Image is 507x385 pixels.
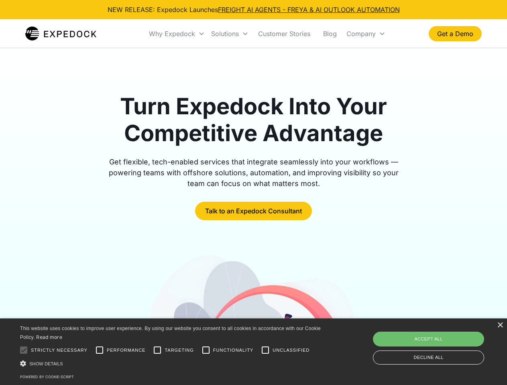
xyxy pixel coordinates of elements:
[20,359,324,368] div: Show details
[273,347,309,354] span: Unclassified
[343,20,389,47] div: Company
[20,375,74,379] a: Powered by cookie-script
[317,20,343,47] a: Blog
[218,6,400,14] a: FREIGHT AI AGENTS - FREYA & AI OUTLOOK AUTOMATION
[100,93,408,147] h1: Turn Expedock Into Your Competitive Advantage
[149,30,195,38] div: Why Expedock
[36,334,62,340] a: Read more
[20,326,321,340] span: This website uses cookies to improve user experience. By using our website you consent to all coo...
[31,347,88,354] span: Strictly necessary
[195,202,312,220] a: Talk to an Expedock Consultant
[429,26,482,41] a: Get a Demo
[29,361,63,366] span: Show details
[146,20,208,47] div: Why Expedock
[346,30,376,38] div: Company
[252,20,317,47] a: Customer Stories
[208,20,252,47] div: Solutions
[165,347,193,354] span: Targeting
[100,156,408,189] div: Get flexible, tech-enabled services that integrate seamlessly into your workflows — powering team...
[107,347,146,354] span: Performance
[373,298,507,385] iframe: Chat Widget
[213,347,253,354] span: Functionality
[211,30,239,38] div: Solutions
[25,26,96,42] img: Expedock Logo
[25,26,96,42] a: home
[108,5,400,14] div: NEW RELEASE: Expedock Launches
